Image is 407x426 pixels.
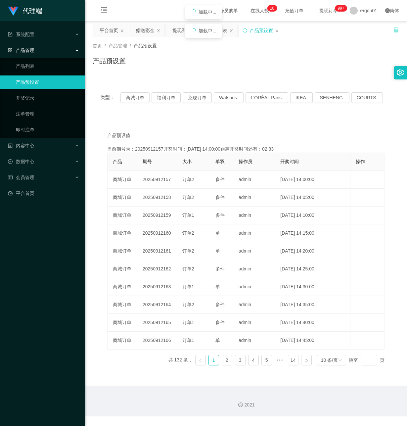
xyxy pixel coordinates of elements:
[321,355,338,365] div: 10 条/页
[233,278,275,296] td: admin
[137,171,177,189] td: 20250912157
[316,8,341,13] span: 提现订单
[182,159,192,164] span: 大小
[233,314,275,332] td: admin
[199,358,203,362] i: 图标: left
[215,302,225,307] span: 多件
[101,92,120,103] span: 类型：
[243,28,247,33] i: 图标: sync
[290,92,313,103] button: IKEA.
[137,207,177,224] td: 20250912159
[215,159,225,164] span: 单双
[172,24,191,37] div: 提现列表
[137,224,177,242] td: 20250912160
[233,224,275,242] td: admin
[338,358,342,363] i: 图标: down
[229,29,233,33] i: 图标: close
[108,171,137,189] td: 商城订单
[8,32,34,37] span: 系统配置
[137,332,177,350] td: 20250912166
[261,355,272,365] li: 5
[182,266,194,271] span: 订单2
[275,314,350,332] td: [DATE] 14:40:00
[238,402,243,407] i: 图标: copyright
[137,189,177,207] td: 20250912158
[235,355,246,365] li: 3
[108,314,137,332] td: 商城订单
[215,195,225,200] span: 多件
[222,355,232,365] a: 2
[100,24,118,37] div: 平台首页
[108,189,137,207] td: 商城订单
[356,159,365,164] span: 操作
[16,107,79,120] a: 注单管理
[137,296,177,314] td: 20250912164
[134,43,157,48] span: 产品预设置
[250,24,273,37] div: 产品预设置
[214,92,244,103] button: Watsons.
[143,159,152,164] span: 期号
[23,0,42,22] h1: 代理端
[215,320,225,325] span: 多件
[208,355,219,365] li: 1
[315,92,349,103] button: SENHENG.
[8,143,13,148] i: 图标: profile
[93,56,126,66] h1: 产品预设置
[8,175,13,180] i: 图标: table
[93,0,115,22] i: 图标: menu-fold
[215,177,225,182] span: 多件
[8,48,34,53] span: 产品管理
[108,332,137,350] td: 商城订单
[247,8,272,13] span: 在线人数
[215,213,225,218] span: 多件
[393,27,399,33] i: 图标: unlock
[275,29,279,33] i: 图标: close
[267,5,277,12] sup: 18
[288,355,298,365] a: 14
[233,260,275,278] td: admin
[8,175,34,180] span: 会员管理
[275,355,285,365] span: •••
[107,146,384,153] div: 当前期号为：20250912157开奖时间：[DATE] 14:00:00距离开奖时间还有：02:33
[16,91,79,105] a: 开奖记录
[137,278,177,296] td: 20250912163
[233,207,275,224] td: admin
[130,43,131,48] span: /
[249,355,258,365] a: 4
[275,224,350,242] td: [DATE] 14:15:00
[199,9,216,15] span: 加载中...
[349,355,384,365] div: 跳至 页
[108,224,137,242] td: 商城订单
[108,260,137,278] td: 商城订单
[8,8,42,13] a: 代理端
[108,242,137,260] td: 商城订单
[108,207,137,224] td: 商城订单
[157,29,160,33] i: 图标: close
[275,278,350,296] td: [DATE] 14:30:00
[275,207,350,224] td: [DATE] 14:10:00
[199,28,216,33] span: 加载中...
[109,43,127,48] span: 产品管理
[8,32,13,37] i: 图标: form
[215,266,225,271] span: 多件
[107,132,130,139] span: 产品预设值
[282,8,307,13] span: 充值订单
[270,5,272,12] p: 1
[239,159,252,164] span: 操作员
[301,355,312,365] li: 下一页
[233,296,275,314] td: admin
[137,260,177,278] td: 20250912162
[108,278,137,296] td: 商城订单
[272,5,275,12] p: 8
[182,213,194,218] span: 订单1
[215,338,220,343] span: 单
[120,29,124,33] i: 图标: close
[90,402,402,408] div: 2021
[335,5,347,12] sup: 1178
[233,171,275,189] td: admin
[275,242,350,260] td: [DATE] 14:20:00
[304,358,308,362] i: 图标: right
[215,230,220,236] span: 单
